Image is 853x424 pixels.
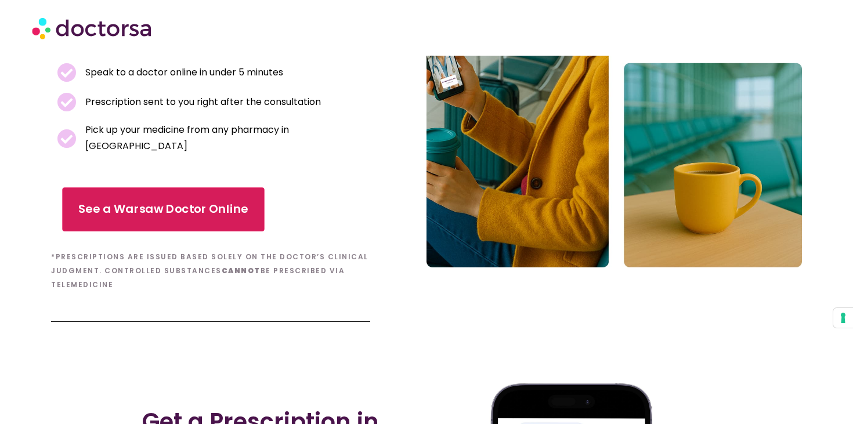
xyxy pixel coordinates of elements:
[222,266,261,276] b: cannot
[82,94,321,110] span: Prescription sent to you right after the consultation
[82,122,364,154] span: Pick up your medicine from any pharmacy in [GEOGRAPHIC_DATA]
[833,308,853,328] button: Your consent preferences for tracking technologies
[51,250,370,292] h6: *Prescriptions are issued based solely on the doctor’s clinical judgment. Controlled substances b...
[82,64,283,81] span: Speak to a doctor online in under 5 minutes
[63,187,265,231] a: See a Warsaw Doctor Online
[78,201,248,218] span: See a Warsaw Doctor Online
